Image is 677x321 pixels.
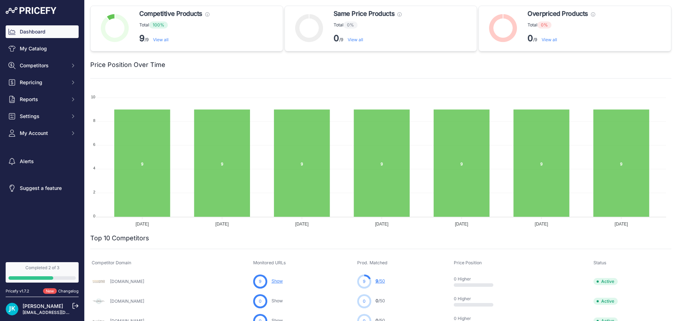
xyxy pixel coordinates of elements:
[20,130,66,137] span: My Account
[527,9,588,19] span: Overpriced Products
[110,298,144,304] a: [DOMAIN_NAME]
[334,33,402,44] p: /9
[593,278,618,285] span: Active
[139,9,202,19] span: Competitive Products
[535,222,548,227] tspan: [DATE]
[6,288,29,294] div: Pricefy v1.7.2
[375,222,389,227] tspan: [DATE]
[43,288,57,294] span: New
[92,260,131,265] span: Competitor Domain
[20,113,66,120] span: Settings
[6,93,79,106] button: Reports
[139,21,209,29] p: Total
[527,33,595,44] p: /9
[90,60,165,70] h2: Price Position Over Time
[90,233,149,243] h2: Top 10 Competitors
[376,278,378,284] span: 9
[454,260,482,265] span: Price Position
[6,25,79,254] nav: Sidebar
[149,21,168,29] span: 100%
[215,222,229,227] tspan: [DATE]
[6,7,56,14] img: Pricefy Logo
[6,155,79,168] a: Alerts
[253,260,286,265] span: Monitored URLs
[93,214,95,218] tspan: 0
[135,222,149,227] tspan: [DATE]
[8,265,76,271] div: Completed 2 of 3
[363,298,366,304] span: 0
[93,190,95,194] tspan: 2
[6,25,79,38] a: Dashboard
[110,279,144,284] a: [DOMAIN_NAME]
[20,62,66,69] span: Competitors
[537,21,551,29] span: 0%
[455,222,468,227] tspan: [DATE]
[376,298,385,303] a: 0/50
[295,222,309,227] tspan: [DATE]
[527,21,595,29] p: Total
[376,298,378,303] span: 0
[23,303,63,309] a: [PERSON_NAME]
[58,289,79,294] a: Changelog
[93,142,95,147] tspan: 6
[6,182,79,195] a: Suggest a feature
[454,276,499,282] p: 0 Higher
[272,298,283,303] a: Show
[93,166,95,170] tspan: 4
[93,118,95,123] tspan: 8
[6,59,79,72] button: Competitors
[6,110,79,123] button: Settings
[376,278,385,284] a: 9/50
[334,33,339,43] strong: 0
[454,296,499,302] p: 0 Higher
[6,42,79,55] a: My Catalog
[593,260,606,265] span: Status
[6,127,79,140] button: My Account
[615,222,628,227] tspan: [DATE]
[343,21,358,29] span: 0%
[6,262,79,283] a: Completed 2 of 3
[139,33,209,44] p: /9
[91,95,95,99] tspan: 10
[334,21,402,29] p: Total
[23,310,96,315] a: [EMAIL_ADDRESS][DOMAIN_NAME]
[6,76,79,89] button: Repricing
[139,33,145,43] strong: 9
[259,298,262,304] span: 0
[153,37,169,42] a: View all
[357,260,388,265] span: Prod. Matched
[20,79,66,86] span: Repricing
[363,278,365,285] span: 9
[542,37,557,42] a: View all
[20,96,66,103] span: Reports
[593,298,618,305] span: Active
[527,33,533,43] strong: 0
[259,278,261,285] span: 9
[348,37,363,42] a: View all
[334,9,395,19] span: Same Price Products
[272,278,283,284] a: Show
